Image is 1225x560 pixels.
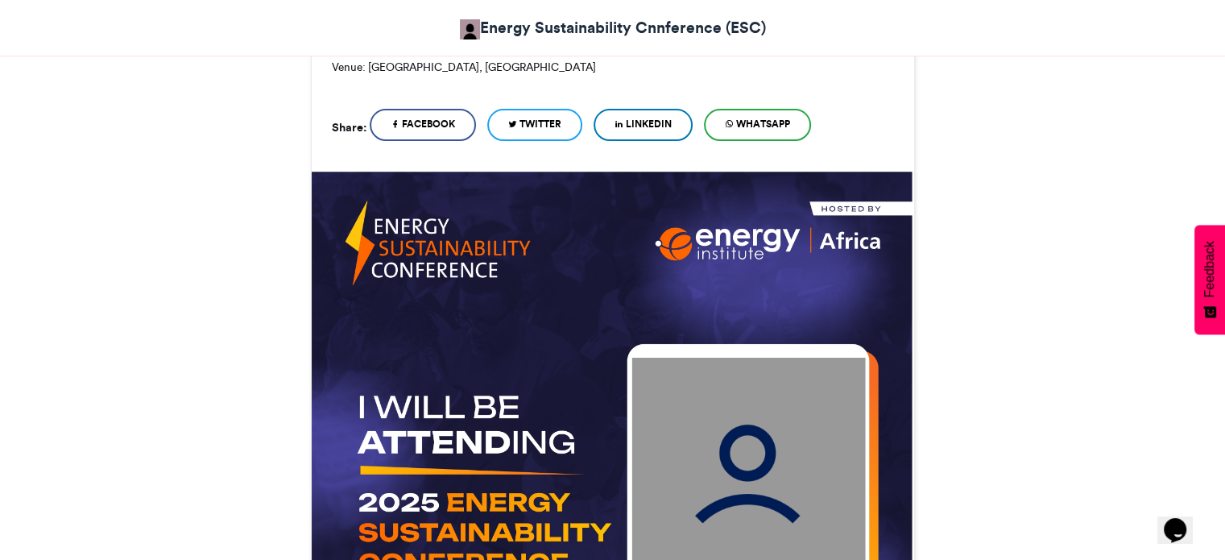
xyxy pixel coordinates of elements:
span: LinkedIn [626,117,672,131]
button: Feedback - Show survey [1194,225,1225,334]
a: WhatsApp [704,109,811,141]
span: Feedback [1202,241,1217,297]
span: Twitter [519,117,561,131]
span: WhatsApp [736,117,790,131]
a: LinkedIn [594,109,693,141]
h5: Share: [332,117,366,138]
a: Twitter [487,109,582,141]
span: Facebook [402,117,455,131]
a: Energy Sustainability Cnnference (ESC) [460,16,766,39]
img: Energy Sustainability Conference ESC [460,19,480,39]
a: Facebook [370,109,476,141]
iframe: chat widget [1157,496,1209,544]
